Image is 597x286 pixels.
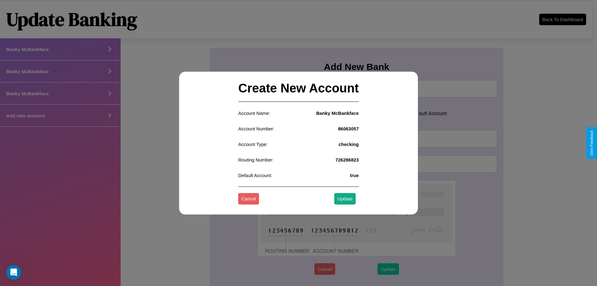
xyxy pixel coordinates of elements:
div: Give Feedback [590,130,594,156]
button: Update [334,193,355,205]
p: Account Number: [238,124,274,133]
iframe: Intercom live chat [6,265,21,280]
h4: true [350,173,359,178]
h2: Create New Account [238,75,359,102]
h4: 726286823 [336,157,359,162]
p: Account Type: [238,140,268,148]
p: Routing Number: [238,156,273,164]
h4: 86063057 [338,126,359,131]
p: Default Account: [238,171,272,180]
h4: checking [339,142,359,147]
h4: Banky McBankface [316,110,359,116]
button: Cancel [238,193,259,205]
p: Account Name: [238,109,270,117]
